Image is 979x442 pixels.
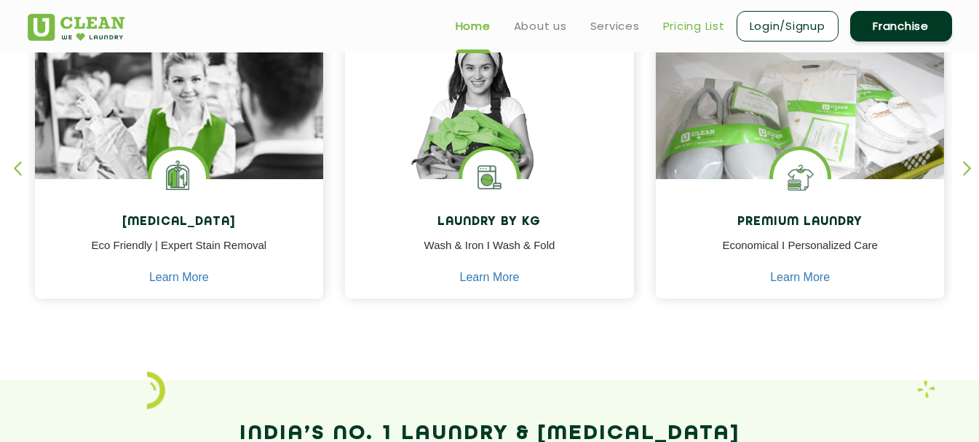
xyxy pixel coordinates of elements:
img: laundry done shoes and clothes [656,28,945,221]
img: Laundry Services near me [151,150,206,205]
img: a girl with laundry basket [345,28,634,221]
h4: Laundry by Kg [356,216,623,229]
img: Drycleaners near me [35,28,324,261]
img: UClean Laundry and Dry Cleaning [28,14,124,41]
p: Eco Friendly | Expert Stain Removal [46,237,313,270]
img: Shoes Cleaning [773,150,828,205]
img: laundry washing machine [462,150,517,205]
h4: Premium Laundry [667,216,934,229]
p: Wash & Iron I Wash & Fold [356,237,623,270]
a: Login/Signup [737,11,839,42]
a: Franchise [850,11,952,42]
a: Pricing List [663,17,725,35]
a: Services [590,17,640,35]
a: Learn More [149,271,209,284]
h4: [MEDICAL_DATA] [46,216,313,229]
a: Learn More [770,271,830,284]
img: icon_2.png [147,371,165,409]
img: Laundry wash and iron [917,380,935,398]
a: About us [514,17,567,35]
p: Economical I Personalized Care [667,237,934,270]
a: Learn More [460,271,520,284]
a: Home [456,17,491,35]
